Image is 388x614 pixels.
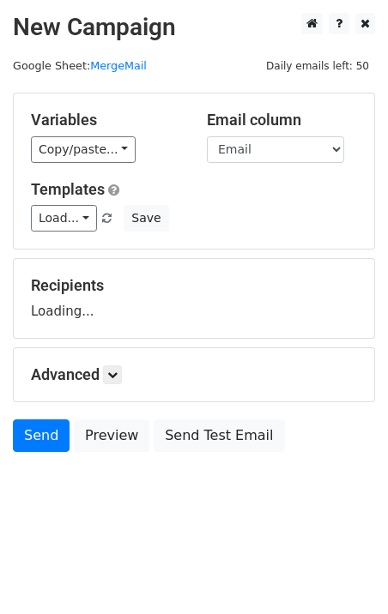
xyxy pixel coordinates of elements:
[31,276,357,295] h5: Recipients
[31,205,97,232] a: Load...
[31,111,181,129] h5: Variables
[90,59,147,72] a: MergeMail
[31,276,357,321] div: Loading...
[13,59,147,72] small: Google Sheet:
[124,205,168,232] button: Save
[31,136,136,163] a: Copy/paste...
[13,419,70,452] a: Send
[31,365,357,384] h5: Advanced
[260,57,375,75] span: Daily emails left: 50
[13,13,375,42] h2: New Campaign
[260,59,375,72] a: Daily emails left: 50
[74,419,149,452] a: Preview
[207,111,357,129] h5: Email column
[31,180,105,198] a: Templates
[154,419,284,452] a: Send Test Email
